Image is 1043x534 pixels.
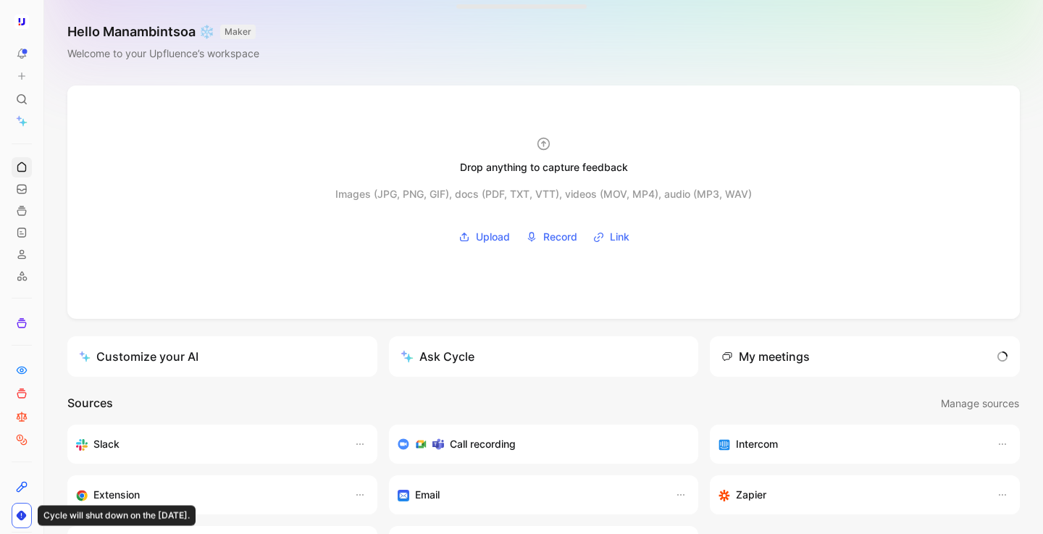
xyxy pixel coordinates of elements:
button: Ask Cycle [389,336,699,377]
div: Sync your customers, send feedback and get updates in Intercom [719,435,982,453]
div: Ask Cycle [401,348,474,365]
h3: Intercom [736,435,778,453]
h3: Extension [93,486,140,504]
img: Upfluence [14,14,29,29]
h3: Zapier [736,486,766,504]
div: Welcome to your Upfluence’s workspace [67,45,259,62]
div: Images (JPG, PNG, GIF), docs (PDF, TXT, VTT), videos (MOV, MP4), audio (MP3, WAV) [335,185,752,203]
h3: Slack [93,435,120,453]
span: Record [543,228,577,246]
button: Upload [453,226,515,248]
button: Upfluence [12,12,32,32]
button: Manage sources [940,394,1020,413]
div: Drop anything to capture feedback [460,159,628,176]
div: Capture feedback from thousands of sources with Zapier (survey results, recordings, sheets, etc). [719,486,982,504]
h2: Sources [67,394,113,413]
div: Record & transcribe meetings from Zoom, Meet & Teams. [398,435,679,453]
button: Record [521,226,582,248]
div: My meetings [721,348,810,365]
h1: Hello Manambintsoa ❄️ [67,23,259,41]
a: Customize your AI [67,336,377,377]
div: Customize your AI [79,348,198,365]
span: Upload [476,228,510,246]
h3: Call recording [450,435,516,453]
div: Forward emails to your feedback inbox [398,486,661,504]
div: Sync your customers, send feedback and get updates in Slack [76,435,340,453]
span: Manage sources [941,395,1019,412]
span: Link [610,228,629,246]
div: Cycle will shut down on the [DATE]. [38,506,196,526]
button: Link [588,226,634,248]
h3: Email [415,486,440,504]
div: Capture feedback from anywhere on the web [76,486,340,504]
button: MAKER [220,25,256,39]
